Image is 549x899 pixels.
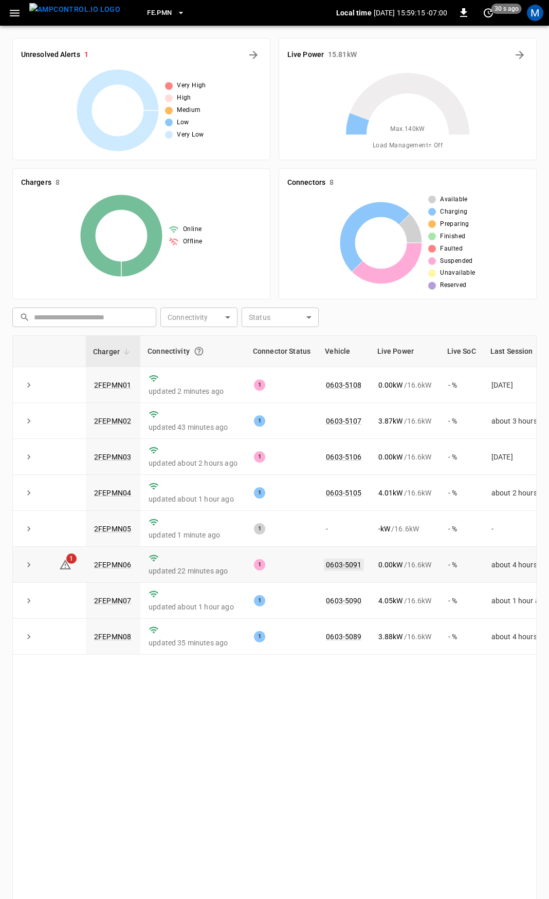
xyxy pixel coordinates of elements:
[21,557,36,572] button: expand row
[330,177,334,188] h6: 8
[149,386,237,396] p: updated 2 minutes ago
[440,475,483,511] td: - %
[324,559,363,571] a: 0603-5091
[440,268,475,278] span: Unavailable
[183,237,203,247] span: Offline
[378,560,432,570] div: / 16.6 kW
[29,3,120,16] img: ampcontrol.io logo
[390,124,425,135] span: Max. 140 kW
[378,524,432,534] div: / 16.6 kW
[245,47,262,63] button: All Alerts
[94,525,131,533] a: 2FEPMN05
[336,8,372,18] p: Local time
[254,487,265,499] div: 1
[511,47,528,63] button: Energy Overview
[190,342,208,360] button: Connection between the charger and our software.
[94,633,131,641] a: 2FEPMN08
[21,377,36,393] button: expand row
[328,49,357,61] h6: 15.81 kW
[94,417,131,425] a: 2FEPMN02
[143,3,189,23] button: FE.PMN
[21,485,36,501] button: expand row
[149,566,237,576] p: updated 22 minutes ago
[373,141,443,151] span: Load Management = Off
[94,381,131,389] a: 2FEPMN01
[94,561,131,569] a: 2FEPMN06
[21,629,36,644] button: expand row
[254,451,265,463] div: 1
[440,195,468,205] span: Available
[149,602,237,612] p: updated about 1 hour ago
[440,244,463,254] span: Faulted
[491,4,522,14] span: 30 s ago
[378,560,403,570] p: 0.00 kW
[370,336,440,367] th: Live Power
[378,452,432,462] div: / 16.6 kW
[177,81,206,91] span: Very High
[254,523,265,534] div: 1
[440,207,467,217] span: Charging
[378,416,432,426] div: / 16.6 kW
[149,494,237,504] p: updated about 1 hour ago
[254,559,265,570] div: 1
[149,422,237,432] p: updated 43 minutes ago
[246,336,318,367] th: Connector Status
[440,256,473,266] span: Suspended
[374,8,447,18] p: [DATE] 15:59:15 -07:00
[177,118,189,128] span: Low
[326,597,361,605] a: 0603-5090
[326,381,361,389] a: 0603-5108
[378,632,432,642] div: / 16.6 kW
[378,596,403,606] p: 4.05 kW
[318,511,370,547] td: -
[480,5,497,21] button: set refresh interval
[527,5,543,21] div: profile-icon
[326,453,361,461] a: 0603-5106
[21,49,80,61] h6: Unresolved Alerts
[66,553,77,564] span: 1
[440,336,483,367] th: Live SoC
[378,452,403,462] p: 0.00 kW
[84,49,88,61] h6: 1
[177,93,191,103] span: High
[177,105,200,116] span: Medium
[440,511,483,547] td: - %
[378,380,403,390] p: 0.00 kW
[94,597,131,605] a: 2FEPMN07
[254,631,265,642] div: 1
[378,524,390,534] p: - kW
[21,593,36,608] button: expand row
[440,280,466,291] span: Reserved
[94,453,131,461] a: 2FEPMN03
[149,458,237,468] p: updated about 2 hours ago
[440,619,483,655] td: - %
[378,596,432,606] div: / 16.6 kW
[94,489,131,497] a: 2FEPMN04
[177,130,204,140] span: Very Low
[56,177,60,188] h6: 8
[378,632,403,642] p: 3.88 kW
[378,416,403,426] p: 3.87 kW
[287,177,325,188] h6: Connectors
[440,439,483,475] td: - %
[21,177,51,188] h6: Chargers
[440,232,465,242] span: Finished
[378,488,403,498] p: 4.01 kW
[440,583,483,619] td: - %
[21,413,36,429] button: expand row
[326,633,361,641] a: 0603-5089
[254,415,265,427] div: 1
[183,224,202,235] span: Online
[440,367,483,403] td: - %
[326,417,361,425] a: 0603-5107
[440,403,483,439] td: - %
[149,530,237,540] p: updated 1 minute ago
[149,638,237,648] p: updated 35 minutes ago
[93,346,133,358] span: Charger
[21,521,36,537] button: expand row
[378,488,432,498] div: / 16.6 kW
[318,336,370,367] th: Vehicle
[326,489,361,497] a: 0603-5105
[21,449,36,465] button: expand row
[287,49,324,61] h6: Live Power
